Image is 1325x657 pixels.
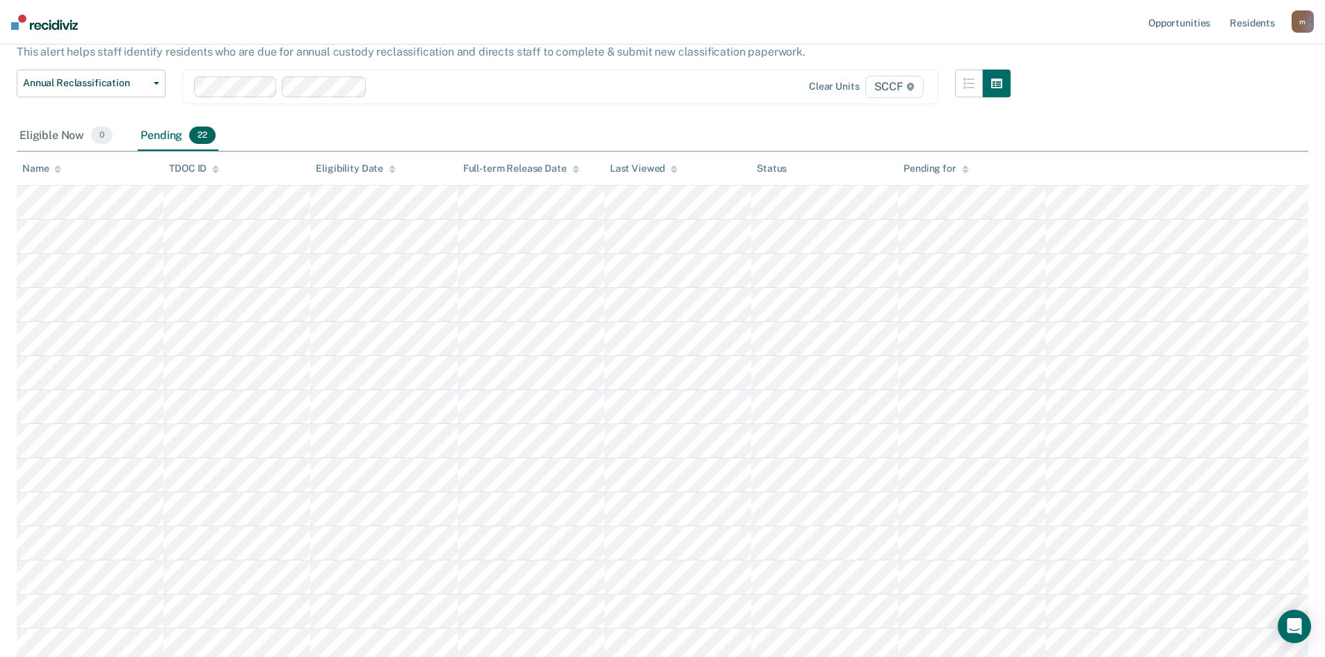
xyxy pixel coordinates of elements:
div: Pending22 [138,121,218,152]
button: m [1292,10,1314,33]
p: This alert helps staff identify residents who are due for annual custody reclassification and dir... [17,45,805,58]
div: Eligible Now0 [17,121,115,152]
button: Annual Reclassification [17,70,166,97]
div: Name [22,163,61,175]
div: Status [757,163,787,175]
span: SCCF [865,76,924,98]
span: 0 [91,127,113,145]
span: 22 [189,127,216,145]
span: Annual Reclassification [23,77,148,89]
div: Clear units [809,81,860,92]
div: Open Intercom Messenger [1278,610,1311,643]
img: Recidiviz [11,15,78,30]
div: TDOC ID [169,163,219,175]
div: Pending for [904,163,968,175]
div: Full-term Release Date [463,163,579,175]
div: Last Viewed [610,163,677,175]
div: Eligibility Date [316,163,396,175]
